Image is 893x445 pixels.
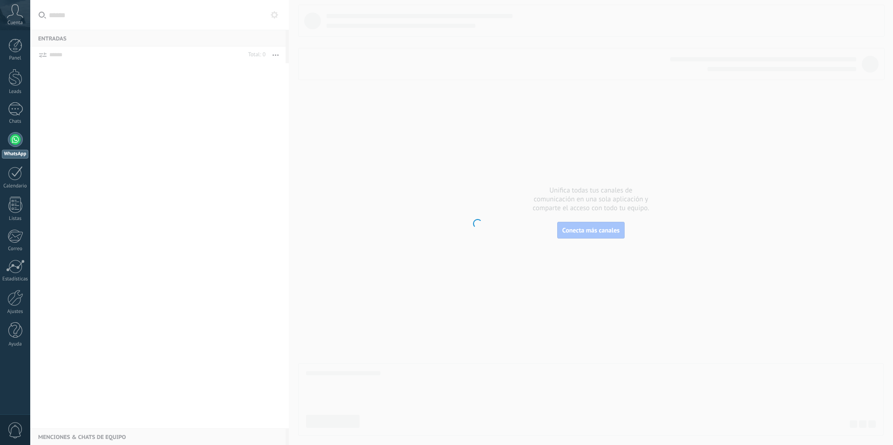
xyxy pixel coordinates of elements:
div: Chats [2,119,29,125]
div: Calendario [2,183,29,189]
div: Panel [2,55,29,61]
div: Leads [2,89,29,95]
span: Cuenta [7,20,23,26]
div: Estadísticas [2,276,29,282]
div: WhatsApp [2,150,28,159]
div: Ayuda [2,341,29,347]
div: Correo [2,246,29,252]
div: Ajustes [2,309,29,315]
div: Listas [2,216,29,222]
